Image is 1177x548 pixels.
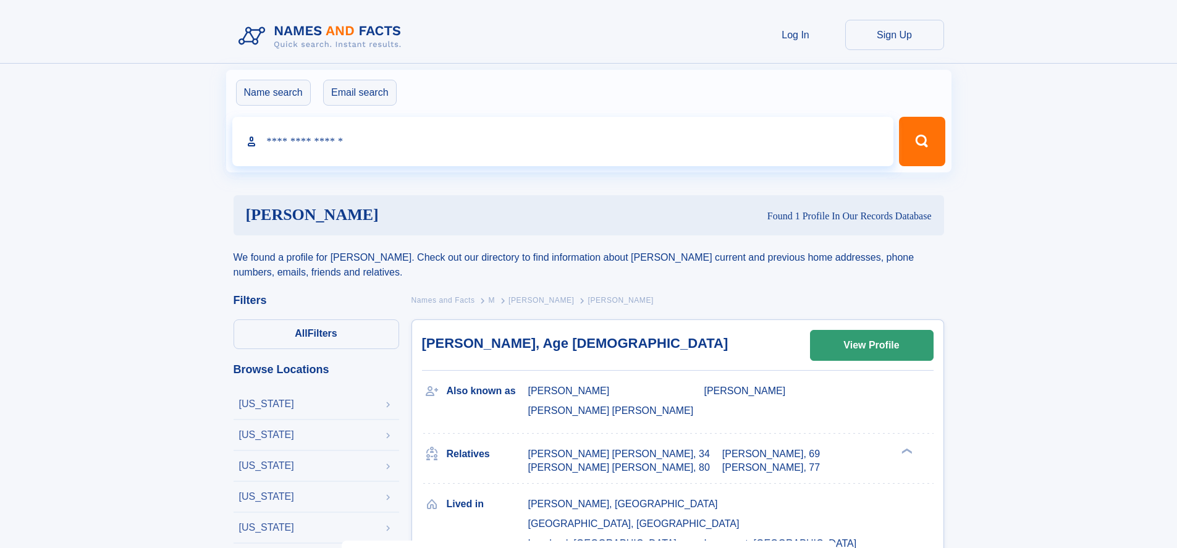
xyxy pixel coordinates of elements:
h1: [PERSON_NAME] [246,208,573,223]
span: [PERSON_NAME], [GEOGRAPHIC_DATA] [528,499,718,509]
input: search input [232,117,894,166]
span: [PERSON_NAME] [PERSON_NAME] [528,405,694,416]
h3: Also known as [447,381,528,402]
a: [PERSON_NAME] [508,292,575,308]
span: All [295,328,307,339]
button: Search Button [899,117,945,166]
span: [PERSON_NAME] [704,386,786,396]
div: [US_STATE] [239,523,294,533]
a: Sign Up [845,20,944,50]
a: [PERSON_NAME], 77 [722,461,820,474]
a: View Profile [811,331,933,360]
a: M [488,292,495,308]
span: [GEOGRAPHIC_DATA], [GEOGRAPHIC_DATA] [528,518,740,529]
img: Logo Names and Facts [234,20,411,53]
a: [PERSON_NAME], 69 [722,447,820,461]
div: [US_STATE] [239,430,294,440]
span: [PERSON_NAME] [528,386,610,396]
a: [PERSON_NAME] [PERSON_NAME], 34 [528,447,710,461]
span: [PERSON_NAME] [508,296,575,305]
h3: Relatives [447,444,528,465]
a: Log In [746,20,845,50]
span: [PERSON_NAME] [588,296,654,305]
div: Found 1 Profile In Our Records Database [573,209,931,223]
label: Name search [236,80,311,106]
h3: Lived in [447,494,528,515]
a: [PERSON_NAME], Age [DEMOGRAPHIC_DATA] [422,335,728,351]
div: Filters [234,295,399,306]
div: [US_STATE] [239,492,294,502]
div: View Profile [843,331,899,360]
a: [PERSON_NAME] [PERSON_NAME], 80 [528,461,710,474]
a: Names and Facts [411,292,475,308]
div: [US_STATE] [239,461,294,471]
div: Browse Locations [234,364,399,375]
label: Email search [323,80,396,106]
label: Filters [234,319,399,349]
div: ❯ [898,447,913,455]
span: M [488,296,495,305]
div: [US_STATE] [239,399,294,409]
div: We found a profile for [PERSON_NAME]. Check out our directory to find information about [PERSON_N... [234,235,944,280]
